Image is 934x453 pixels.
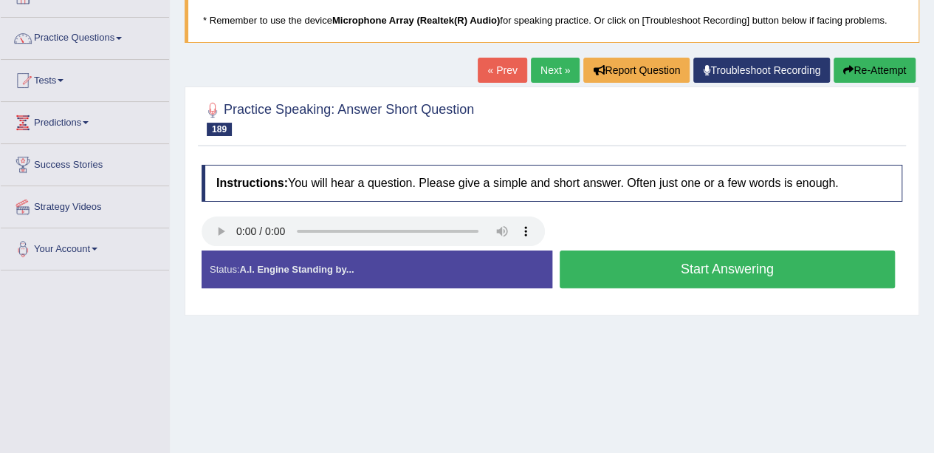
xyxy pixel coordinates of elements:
button: Report Question [583,58,690,83]
strong: A.I. Engine Standing by... [239,264,354,275]
b: Microphone Array (Realtek(R) Audio) [332,15,500,26]
a: « Prev [478,58,526,83]
a: Practice Questions [1,18,169,55]
b: Instructions: [216,177,288,189]
a: Next » [531,58,580,83]
a: Predictions [1,102,169,139]
a: Strategy Videos [1,186,169,223]
a: Tests [1,60,169,97]
a: Troubleshoot Recording [693,58,830,83]
a: Success Stories [1,144,169,181]
span: 189 [207,123,232,136]
h4: You will hear a question. Please give a simple and short answer. Often just one or a few words is... [202,165,902,202]
button: Start Answering [560,251,896,288]
div: Status: [202,251,552,288]
a: Your Account [1,228,169,265]
h2: Practice Speaking: Answer Short Question [202,99,474,136]
button: Re-Attempt [834,58,916,83]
